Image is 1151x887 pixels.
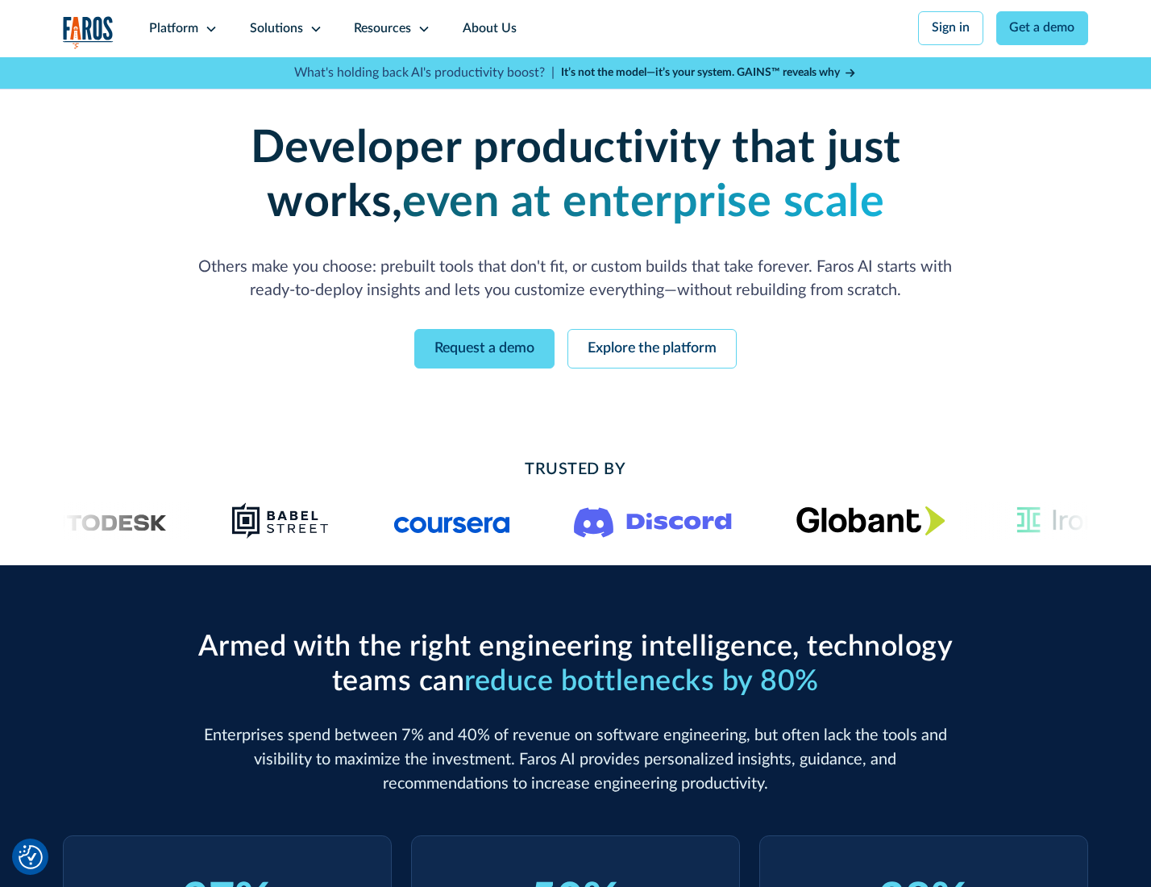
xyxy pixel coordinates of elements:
[464,667,819,696] span: reduce bottlenecks by 80%
[191,256,960,304] p: Others make you choose: prebuilt tools that don't fit, or custom builds that take forever. Faros ...
[191,458,960,482] h2: Trusted By
[251,126,901,225] strong: Developer productivity that just works,
[149,19,198,39] div: Platform
[996,11,1089,45] a: Get a demo
[796,506,945,535] img: Globant's logo
[561,67,840,78] strong: It’s not the model—it’s your system. GAINS™ reveals why
[402,180,884,225] strong: even at enterprise scale
[63,16,114,49] img: Logo of the analytics and reporting company Faros.
[294,64,555,83] p: What's holding back AI's productivity boost? |
[19,845,43,869] button: Cookie Settings
[63,16,114,49] a: home
[574,504,732,538] img: Logo of the communication platform Discord.
[567,329,737,369] a: Explore the platform
[19,845,43,869] img: Revisit consent button
[393,508,509,534] img: Logo of the online learning platform Coursera.
[191,630,960,699] h2: Armed with the right engineering intelligence, technology teams can
[918,11,983,45] a: Sign in
[250,19,303,39] div: Solutions
[561,65,858,81] a: It’s not the model—it’s your system. GAINS™ reveals why
[191,724,960,796] p: Enterprises spend between 7% and 40% of revenue on software engineering, but often lack the tools...
[414,329,555,369] a: Request a demo
[231,502,329,540] img: Babel Street logo png
[354,19,411,39] div: Resources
